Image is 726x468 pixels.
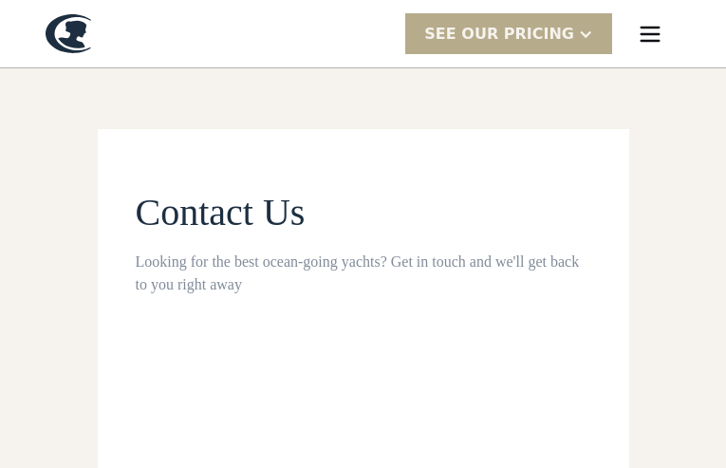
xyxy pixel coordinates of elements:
div: menu [620,4,680,65]
div: SEE Our Pricing [424,23,574,46]
a: home [46,14,91,53]
div: Looking for the best ocean-going yachts? Get in touch and we'll get back to you right away [136,251,591,296]
span: Contact Us [136,191,306,234]
div: SEE Our Pricing [405,13,612,54]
